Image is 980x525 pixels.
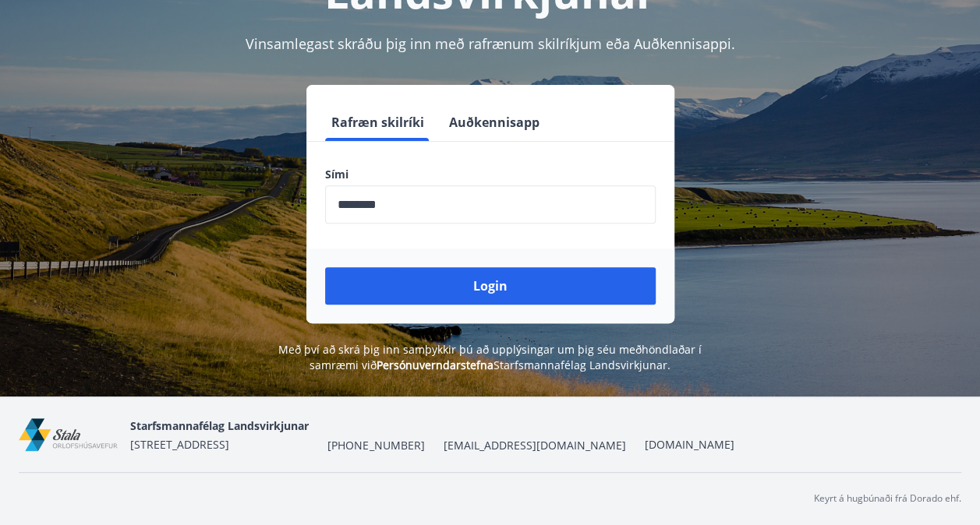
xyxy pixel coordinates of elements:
[377,358,494,372] a: Persónuverndarstefna
[443,104,546,141] button: Auðkennisapp
[325,104,430,141] button: Rafræn skilríki
[814,492,961,506] p: Keyrt á hugbúnaði frá Dorado ehf.
[130,418,309,433] span: Starfsmannafélag Landsvirkjunar
[19,418,118,452] img: mEl60ZlWq2dfEsT9wIdje1duLb4bJloCzzh6OZwP.png
[325,267,656,305] button: Login
[246,34,735,53] span: Vinsamlegast skráðu þig inn með rafrænum skilríkjum eða Auðkennisappi.
[644,437,734,452] a: [DOMAIN_NAME]
[443,438,625,453] span: [EMAIL_ADDRESS][DOMAIN_NAME]
[325,167,656,182] label: Sími
[327,438,424,453] span: [PHONE_NUMBER]
[130,437,229,452] span: [STREET_ADDRESS]
[278,342,702,372] span: Með því að skrá þig inn samþykkir þú að upplýsingar um þig séu meðhöndlaðar í samræmi við Starfsm...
